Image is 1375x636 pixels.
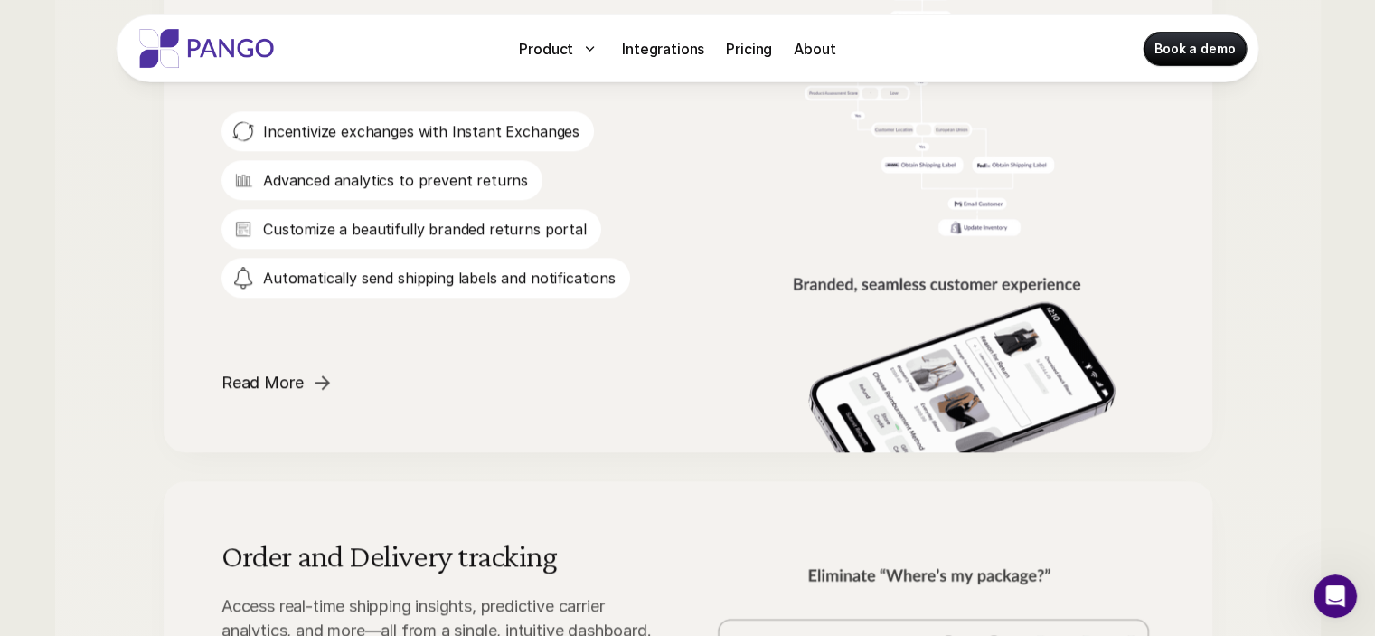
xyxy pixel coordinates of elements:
[786,34,843,63] a: About
[1314,574,1357,618] iframe: Intercom live chat
[221,370,334,394] span: Read More
[263,219,587,239] p: Customize a beautifully branded returns portal
[263,121,579,141] p: Incentivize exchanges with Instant Exchanges
[263,268,616,288] p: Automatically send shipping labels and notifications
[726,38,772,60] p: Pricing
[263,170,528,190] p: Advanced analytics to prevent returns
[221,539,670,572] h3: Order and Delivery tracking
[794,38,835,60] p: About
[706,248,1154,546] img: The best return portal ever existed.
[615,34,711,63] a: Integrations
[519,38,573,60] p: Product
[221,370,303,394] p: Read More
[622,38,704,60] p: Integrations
[1154,40,1235,58] p: Book a demo
[719,34,779,63] a: Pricing
[1144,33,1246,65] a: Book a demo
